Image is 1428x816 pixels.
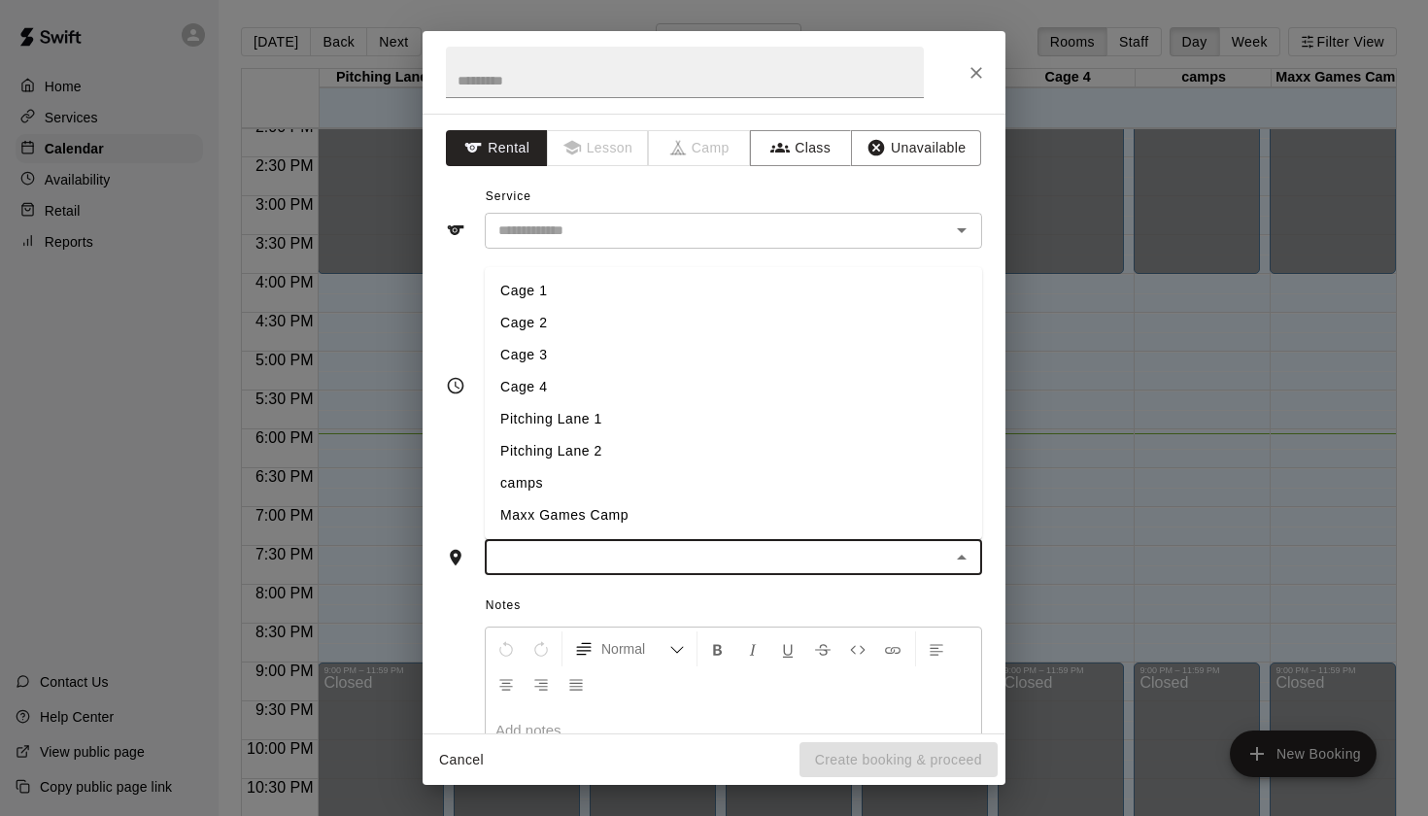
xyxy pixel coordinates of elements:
button: Open [948,217,975,244]
button: Justify Align [560,666,593,701]
button: Undo [490,631,523,666]
svg: Service [446,221,465,240]
button: Right Align [525,666,558,701]
li: Cage 4 [485,371,982,403]
li: Pitching Lane 2 [485,435,982,467]
button: Cancel [430,742,493,778]
li: Cage 2 [485,307,982,339]
li: Cage 3 [485,339,982,371]
button: Class [750,130,852,166]
span: Service [486,189,531,203]
li: Pitching Lane 1 [485,403,982,435]
button: Formatting Options [566,631,693,666]
svg: Notes [446,731,465,750]
button: Left Align [920,631,953,666]
button: Center Align [490,666,523,701]
button: Format Underline [771,631,804,666]
span: Lessons must be created in the Services page first [548,130,650,166]
span: Camps can only be created in the Services page [649,130,751,166]
button: Format Strikethrough [806,631,839,666]
button: Close [959,55,994,90]
button: Insert Code [841,631,874,666]
button: Unavailable [851,130,981,166]
button: Close [948,544,975,571]
svg: Rooms [446,548,465,567]
li: Maxx Games Camp [485,499,982,531]
li: Cage 1 [485,275,982,307]
span: Notes [486,591,982,622]
button: Rental [446,130,548,166]
svg: Timing [446,376,465,395]
span: Normal [601,639,669,659]
button: Format Italics [736,631,769,666]
button: Redo [525,631,558,666]
button: Insert Link [876,631,909,666]
li: camps [485,467,982,499]
button: Format Bold [701,631,734,666]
